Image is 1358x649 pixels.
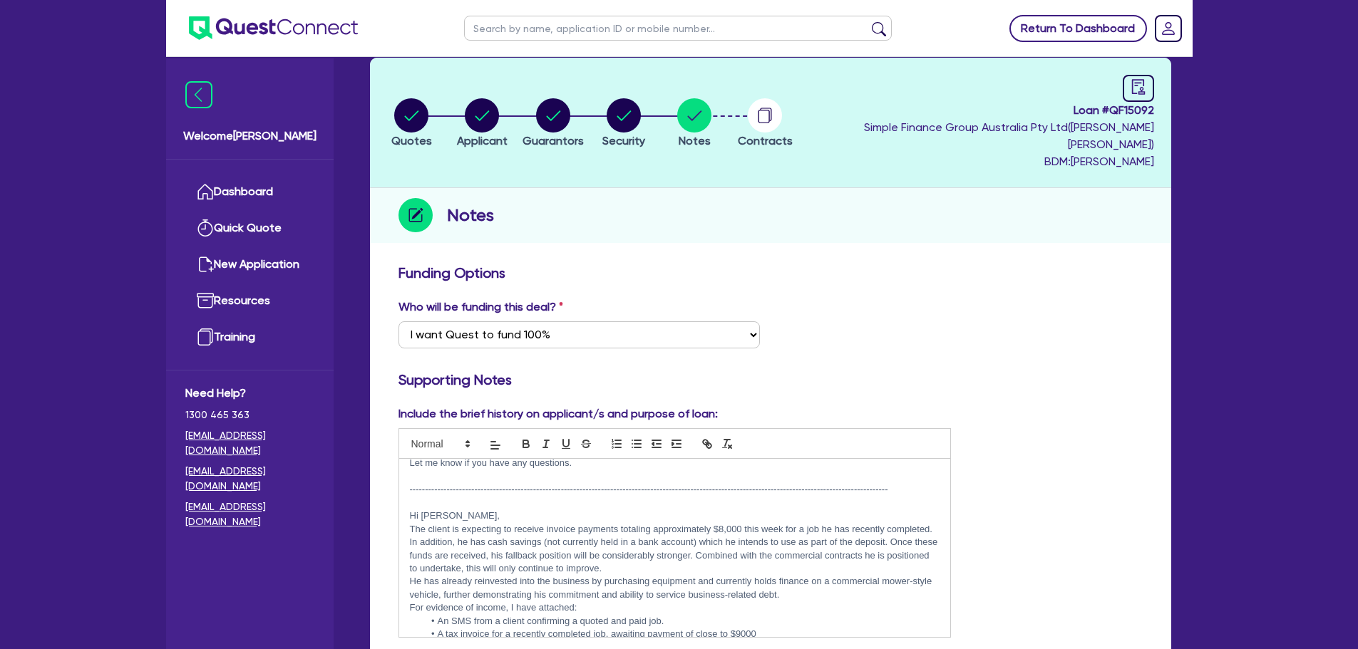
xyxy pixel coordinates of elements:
[398,371,1143,388] h3: Supporting Notes
[185,319,314,355] a: Training
[183,128,317,145] span: Welcome [PERSON_NAME]
[185,246,314,283] a: New Application
[185,174,314,210] a: Dashboard
[391,98,433,150] button: Quotes
[602,134,645,147] span: Security
[457,134,508,147] span: Applicant
[410,601,940,614] p: For evidence of income, I have attached:
[410,575,940,601] p: He has already reinvested into the business by purchasing equipment and currently holds finance o...
[398,405,718,422] label: Include the brief history on applicant/s and purpose of loan:
[410,483,940,496] p: -------------------------------------------------------------------------------------------------...
[447,202,494,228] h2: Notes
[398,198,433,232] img: step-icon
[197,219,214,237] img: quick-quote
[522,98,585,150] button: Guarantors
[602,98,646,150] button: Security
[737,98,793,150] button: Contracts
[464,16,892,41] input: Search by name, application ID or mobile number...
[197,328,214,346] img: training
[398,264,1143,281] h3: Funding Options
[185,385,314,402] span: Need Help?
[185,407,314,422] span: 1300 465 363
[456,98,508,150] button: Applicant
[679,134,711,147] span: Notes
[804,153,1154,170] span: BDM: [PERSON_NAME]
[523,134,584,147] span: Guarantors
[804,102,1154,119] span: Loan # QF15092
[423,615,940,628] li: An SMS from a client confirming a quoted and paid job.
[185,464,314,494] a: [EMAIL_ADDRESS][DOMAIN_NAME]
[185,428,314,458] a: [EMAIL_ADDRESS][DOMAIN_NAME]
[738,134,793,147] span: Contracts
[185,283,314,319] a: Resources
[410,457,940,469] p: Let me know if you have any questions.
[197,256,214,273] img: new-application
[1009,15,1147,42] a: Return To Dashboard
[864,120,1154,151] span: Simple Finance Group Australia Pty Ltd ( [PERSON_NAME] [PERSON_NAME] )
[197,292,214,309] img: resources
[1131,79,1146,95] span: audit
[1123,75,1154,102] a: audit
[185,210,314,246] a: Quick Quote
[410,523,940,576] p: The client is expecting to receive invoice payments totaling approximately $8,000 this week for a...
[189,16,358,40] img: quest-connect-logo-blue
[410,509,940,522] p: Hi [PERSON_NAME],
[423,628,940,640] li: A tax invoice for a recently completed job, awaiting payment of close to $9000
[398,298,563,316] label: Who will be funding this deal?
[185,499,314,529] a: [EMAIL_ADDRESS][DOMAIN_NAME]
[185,81,212,108] img: icon-menu-close
[677,98,712,150] button: Notes
[1150,10,1187,47] a: Dropdown toggle
[391,134,432,147] span: Quotes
